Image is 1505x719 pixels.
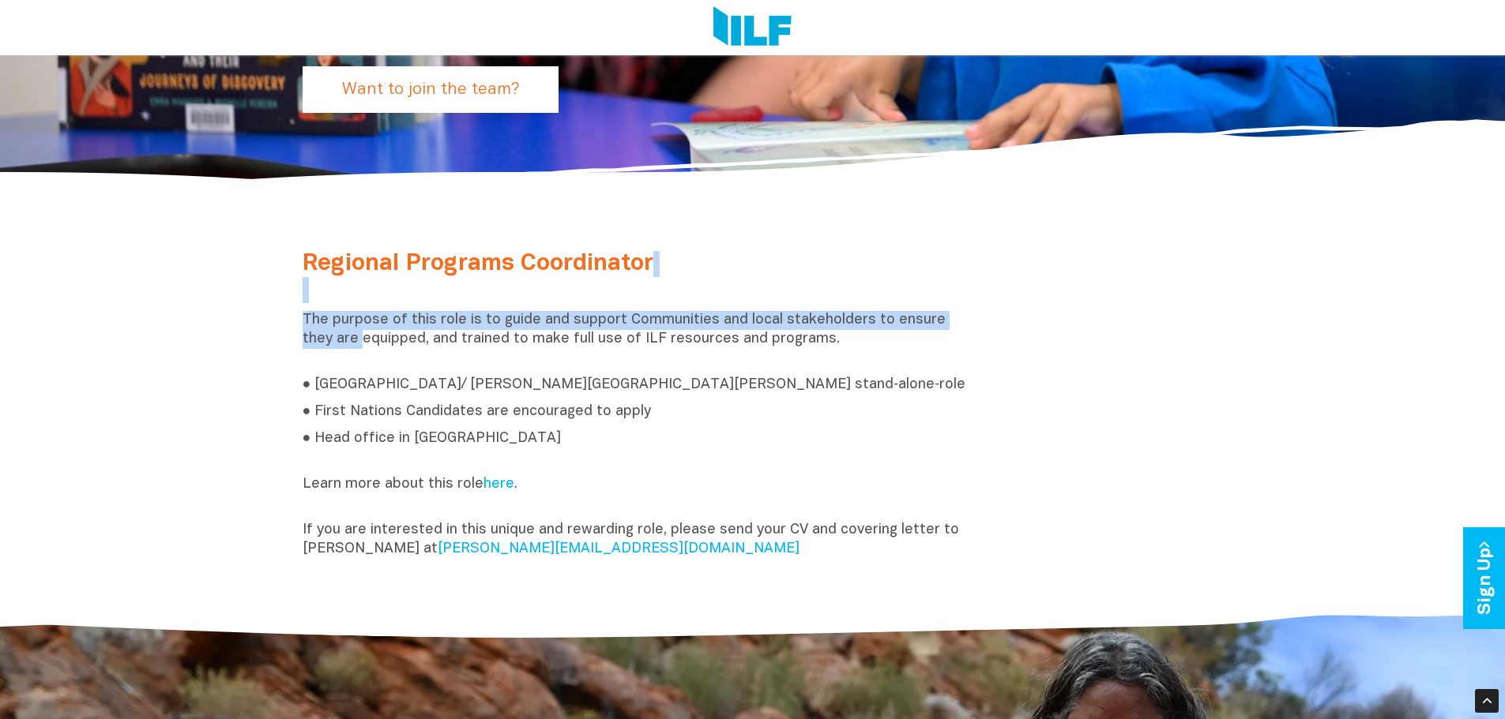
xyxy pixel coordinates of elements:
[303,376,973,395] p: ● [GEOGRAPHIC_DATA]/ [PERSON_NAME][GEOGRAPHIC_DATA][PERSON_NAME] stand‑alone‑role
[303,429,973,467] p: ● Head office in [GEOGRAPHIC_DATA]
[303,311,973,368] p: The purpose of this role is to guide and support Communities and local stakeholders to ensure the...
[303,475,973,513] p: Learn more about this role .
[303,403,973,421] p: ● First Nations Candidates are encouraged to apply
[483,477,514,491] a: here
[438,542,800,556] a: [PERSON_NAME][EMAIL_ADDRESS][DOMAIN_NAME]
[1475,689,1499,713] div: Scroll Back to Top
[303,251,973,303] h2: Regional Programs Coordinator
[303,521,973,559] p: If you are interested in this unique and rewarding role, please send your CV and covering letter ...
[303,66,559,113] p: Want to join the team?
[713,6,792,49] img: Logo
